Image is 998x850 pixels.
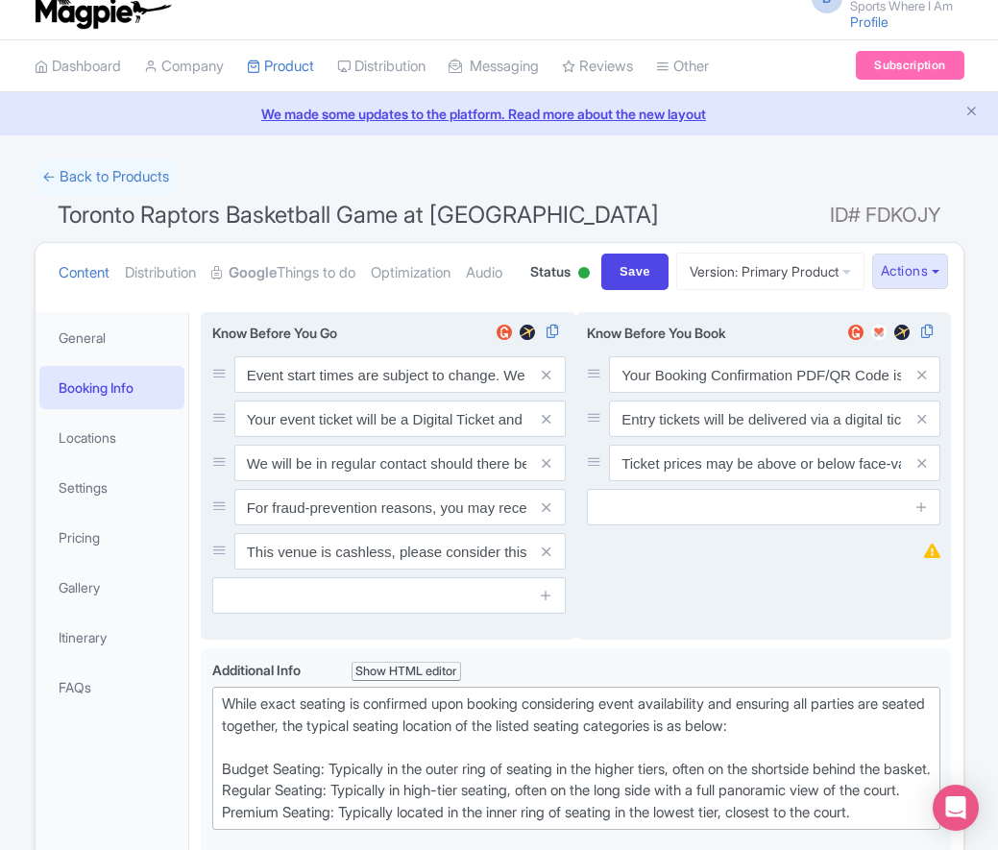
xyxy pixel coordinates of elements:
[872,254,948,289] button: Actions
[449,40,539,93] a: Messaging
[850,13,888,30] a: Profile
[371,243,450,304] a: Optimization
[856,51,963,80] a: Subscription
[844,323,867,342] img: getyourguide-review-widget-01-c9ff127aecadc9be5c96765474840e58.svg
[39,466,185,509] a: Settings
[59,243,110,304] a: Content
[964,102,979,124] button: Close announcement
[229,262,277,284] strong: Google
[39,366,185,409] a: Booking Info
[337,40,426,93] a: Distribution
[676,253,864,290] a: Version: Primary Product
[247,40,314,93] a: Product
[222,693,932,823] div: While exact seating is confirmed upon booking considering event availability and ensuring all par...
[39,666,185,709] a: FAQs
[58,201,659,229] span: Toronto Raptors Basketball Game at [GEOGRAPHIC_DATA]
[35,40,121,93] a: Dashboard
[562,40,633,93] a: Reviews
[212,662,301,678] span: Additional Info
[601,254,669,290] input: Save
[574,259,594,289] div: Active
[35,158,177,196] a: ← Back to Products
[530,261,571,281] span: Status
[830,196,941,234] span: ID# FDKOJY
[39,566,185,609] a: Gallery
[39,316,185,359] a: General
[867,323,890,342] img: musement-review-widget-01-cdcb82dea4530aa52f361e0f447f8f5f.svg
[656,40,709,93] a: Other
[39,516,185,559] a: Pricing
[144,40,224,93] a: Company
[125,243,196,304] a: Distribution
[39,616,185,659] a: Itinerary
[516,323,539,342] img: expedia-review-widget-01-6a8748bc8b83530f19f0577495396935.svg
[493,323,516,342] img: getyourguide-review-widget-01-c9ff127aecadc9be5c96765474840e58.svg
[12,104,986,124] a: We made some updates to the platform. Read more about the new layout
[587,325,726,341] span: Know Before You Book
[39,416,185,459] a: Locations
[890,323,913,342] img: expedia-review-widget-01-6a8748bc8b83530f19f0577495396935.svg
[352,662,462,682] div: Show HTML editor
[211,243,355,304] a: GoogleThings to do
[933,785,979,831] div: Open Intercom Messenger
[212,325,337,341] span: Know Before You Go
[466,243,502,304] a: Audio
